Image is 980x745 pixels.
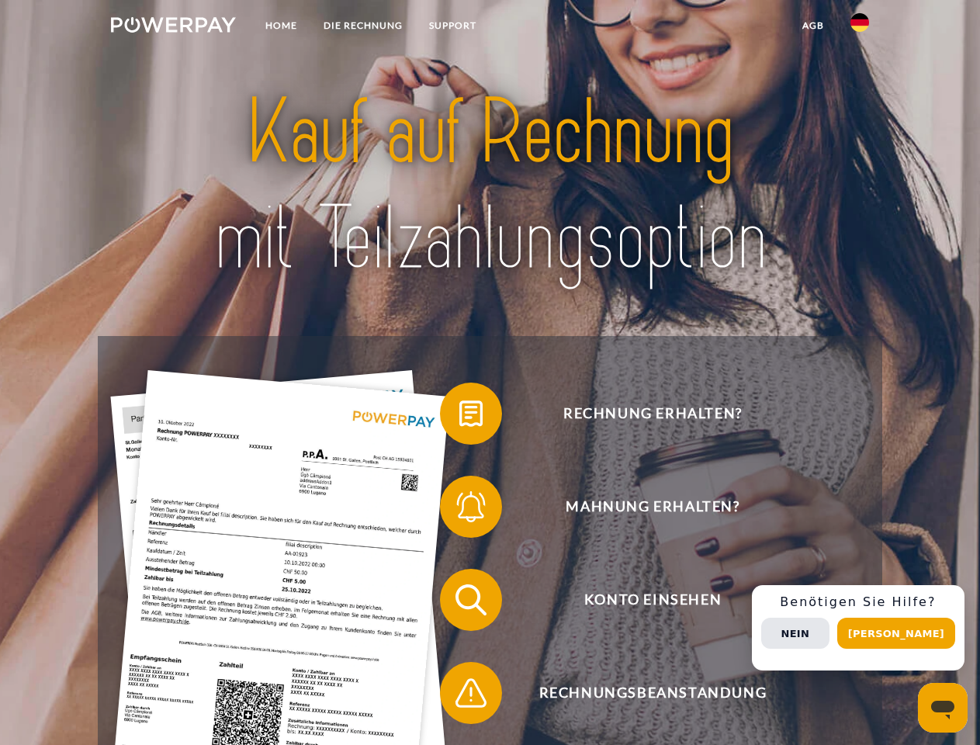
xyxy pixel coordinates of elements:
button: Konto einsehen [440,569,843,631]
a: SUPPORT [416,12,490,40]
img: qb_search.svg [452,580,490,619]
button: Nein [761,618,829,649]
button: Rechnung erhalten? [440,383,843,445]
div: Schnellhilfe [752,585,964,670]
button: [PERSON_NAME] [837,618,955,649]
span: Konto einsehen [462,569,843,631]
span: Rechnung erhalten? [462,383,843,445]
span: Mahnung erhalten? [462,476,843,538]
button: Rechnungsbeanstandung [440,662,843,724]
img: title-powerpay_de.svg [148,74,832,297]
a: DIE RECHNUNG [310,12,416,40]
iframe: Schaltfläche zum Öffnen des Messaging-Fensters [918,683,968,733]
a: agb [789,12,837,40]
img: logo-powerpay-white.svg [111,17,236,33]
button: Mahnung erhalten? [440,476,843,538]
a: Home [252,12,310,40]
img: qb_warning.svg [452,674,490,712]
img: de [850,13,869,32]
span: Rechnungsbeanstandung [462,662,843,724]
h3: Benötigen Sie Hilfe? [761,594,955,610]
img: qb_bill.svg [452,394,490,433]
img: qb_bell.svg [452,487,490,526]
